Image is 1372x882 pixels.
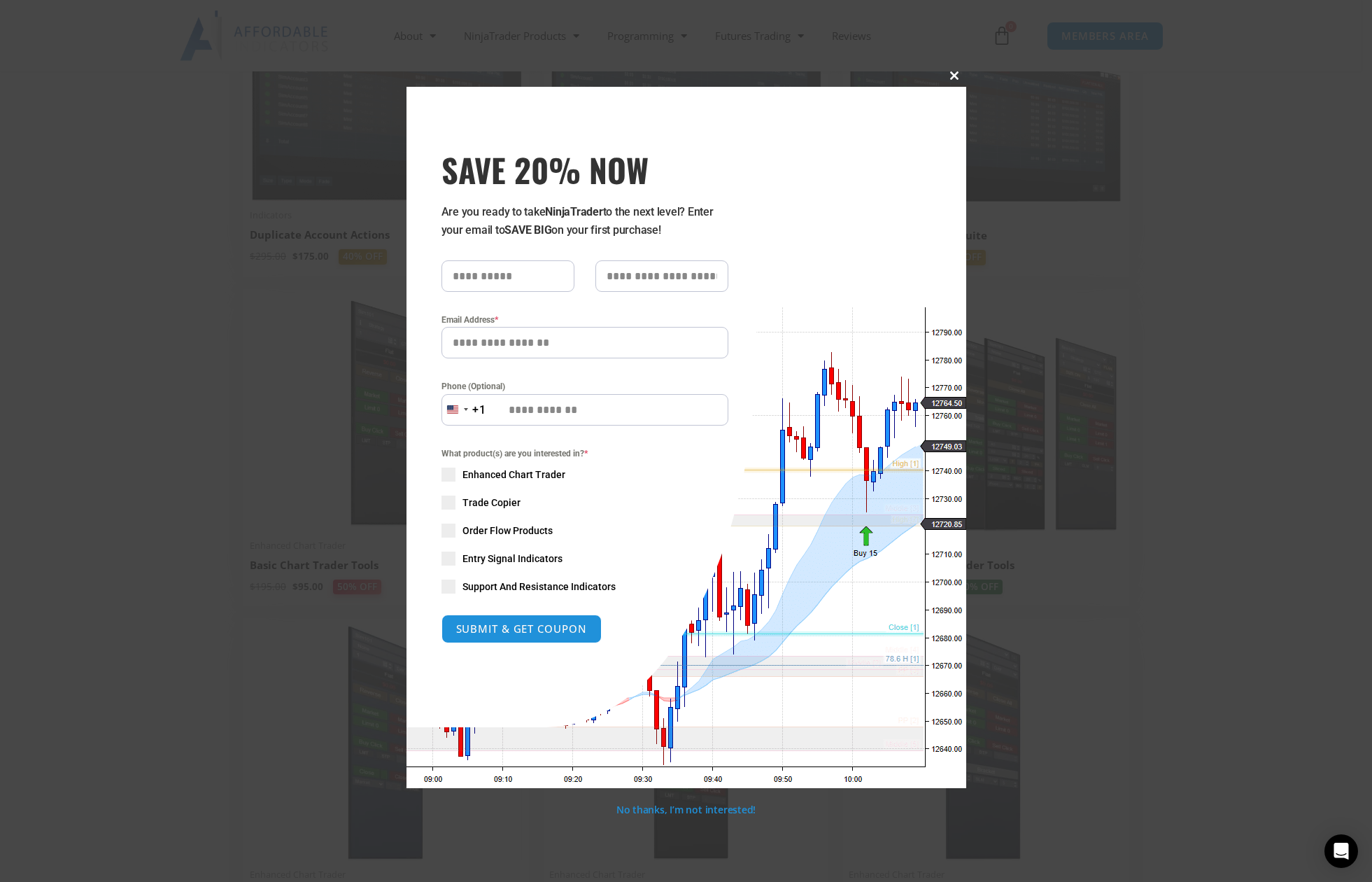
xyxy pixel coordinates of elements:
[462,552,563,566] span: Entry Signal Indicators
[441,468,728,482] label: Enhanced Chart Trader
[472,401,486,419] div: +1
[504,223,551,237] strong: SAVE BIG
[462,524,553,538] span: Order Flow Products
[441,394,486,426] button: Selected country
[441,615,602,643] button: SUBMIT & GET COUPON
[441,203,728,239] p: Are you ready to take to the next level? Enter your email to on your first purchase!
[545,205,602,218] strong: NinjaTrader
[462,496,521,510] span: Trade Copier
[616,803,756,816] a: No thanks, I’m not interested!
[441,524,728,538] label: Order Flow Products
[441,496,728,510] label: Trade Copier
[441,313,728,327] label: Email Address
[441,580,728,594] label: Support And Resistance Indicators
[462,580,616,594] span: Support And Resistance Indicators
[462,468,565,482] span: Enhanced Chart Trader
[441,447,728,461] span: What product(s) are you interested in?
[1324,834,1358,868] div: Open Intercom Messenger
[441,379,728,393] label: Phone (Optional)
[441,552,728,566] label: Entry Signal Indicators
[441,150,728,189] span: SAVE 20% NOW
